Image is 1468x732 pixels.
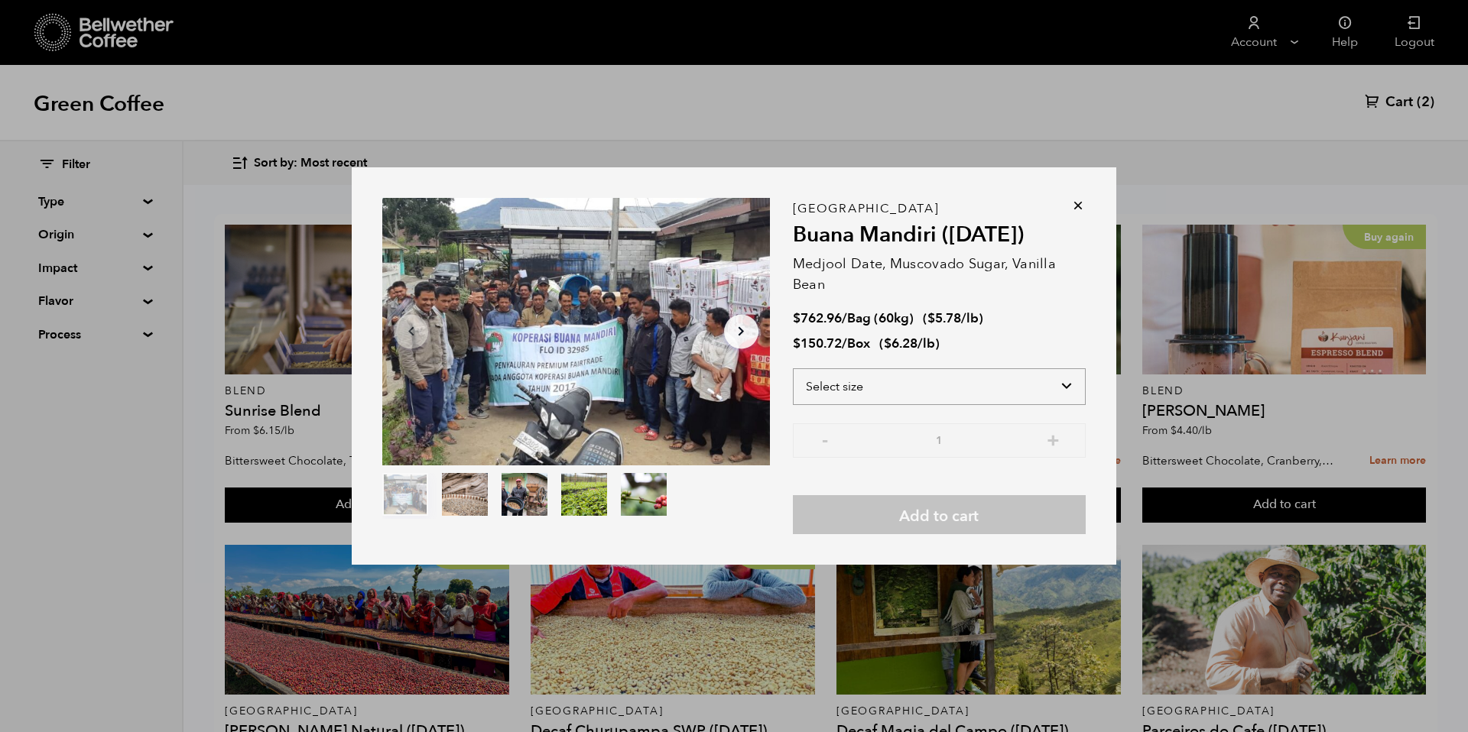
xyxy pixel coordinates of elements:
[793,335,801,352] span: $
[961,309,979,327] span: /lb
[847,335,870,352] span: Box
[43,24,75,37] div: v 4.0.25
[793,309,842,327] bdi: 762.96
[793,254,1086,295] p: Medjool Date, Muscovado Sugar, Vanilla Bean
[40,40,168,52] div: Domain: [DOMAIN_NAME]
[884,335,917,352] bdi: 6.28
[842,309,847,327] span: /
[169,90,258,100] div: Keywords by Traffic
[923,309,983,327] span: ( )
[41,89,54,101] img: tab_domain_overview_orange.svg
[24,24,37,37] img: logo_orange.svg
[793,222,1086,248] h2: Buana Mandiri ([DATE])
[847,309,914,327] span: Bag (60kg)
[842,335,847,352] span: /
[1044,431,1063,446] button: +
[917,335,935,352] span: /lb
[927,309,961,327] bdi: 5.78
[816,431,835,446] button: -
[793,495,1086,534] button: Add to cart
[879,335,940,352] span: ( )
[884,335,892,352] span: $
[793,309,801,327] span: $
[58,90,137,100] div: Domain Overview
[152,89,164,101] img: tab_keywords_by_traffic_grey.svg
[24,40,37,52] img: website_grey.svg
[927,309,935,327] span: $
[793,335,842,352] bdi: 150.72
